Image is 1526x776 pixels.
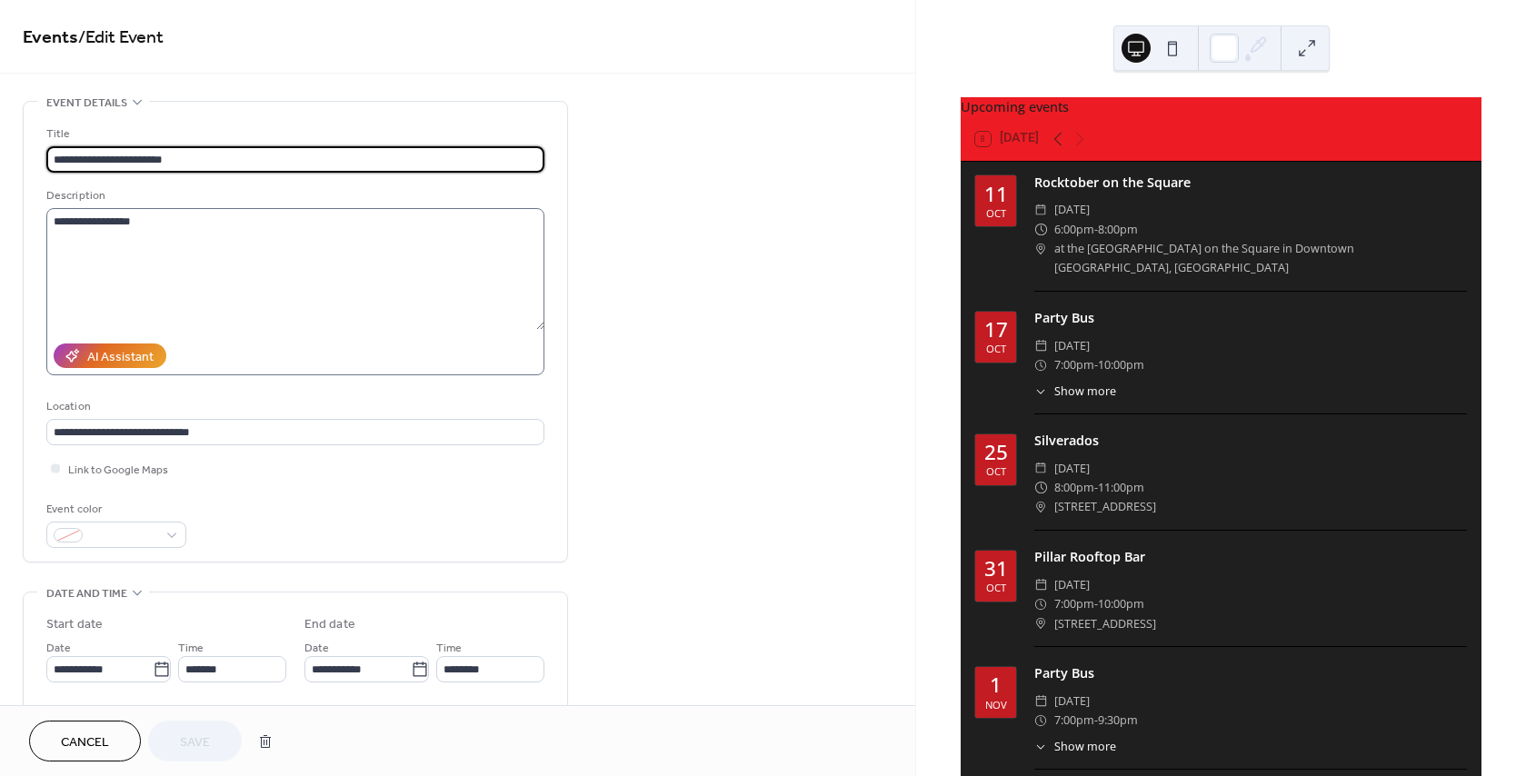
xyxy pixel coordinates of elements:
span: at the [GEOGRAPHIC_DATA] on the Square in Downtown [GEOGRAPHIC_DATA], [GEOGRAPHIC_DATA] [1054,239,1467,278]
div: Title [46,124,541,144]
span: Date [46,639,71,658]
span: - [1094,355,1098,374]
button: ​Show more [1034,383,1116,401]
div: 17 [984,320,1008,341]
span: - [1094,478,1098,497]
div: ​ [1034,614,1047,633]
div: Pillar Rooftop Bar [1034,547,1467,567]
div: ​ [1034,355,1047,374]
span: Show more [1054,739,1116,756]
span: Time [178,639,204,658]
div: ​ [1034,239,1047,258]
div: ​ [1034,478,1047,497]
span: 8:00pm [1098,220,1138,239]
span: Date [304,639,329,658]
div: ​ [1034,383,1047,401]
span: [DATE] [1054,459,1090,478]
div: 25 [984,443,1008,463]
div: ​ [1034,336,1047,355]
div: Event color [46,500,183,519]
div: 31 [984,559,1008,580]
div: Oct [986,343,1006,353]
span: 10:00pm [1098,594,1144,613]
div: Location [46,397,541,416]
span: 8:00pm [1054,478,1094,497]
span: / Edit Event [78,20,164,55]
span: Event details [46,94,127,113]
div: ​ [1034,691,1047,711]
span: - [1094,711,1098,730]
div: ​ [1034,497,1047,516]
span: [DATE] [1054,575,1090,594]
div: ​ [1034,220,1047,239]
div: Start date [46,615,103,634]
span: 7:00pm [1054,711,1094,730]
div: ​ [1034,739,1047,756]
div: Party Bus [1034,663,1467,683]
div: End date [304,615,355,634]
span: 7:00pm [1054,355,1094,374]
div: ​ [1034,594,1047,613]
button: AI Assistant [54,343,166,368]
a: Events [23,20,78,55]
span: [DATE] [1054,691,1090,711]
div: AI Assistant [87,348,154,367]
div: Oct [986,208,1006,218]
div: 1 [990,675,1002,696]
span: [DATE] [1054,336,1090,355]
button: Cancel [29,721,141,761]
span: [STREET_ADDRESS] [1054,614,1156,633]
span: 6:00pm [1054,220,1094,239]
span: 7:00pm [1054,594,1094,613]
div: Nov [985,700,1007,710]
div: Oct [986,466,1006,476]
div: 11 [984,184,1008,205]
span: [STREET_ADDRESS] [1054,497,1156,516]
div: Rocktober on the Square [1034,173,1467,193]
button: ​Show more [1034,739,1116,756]
span: [DATE] [1054,200,1090,219]
div: Party Bus [1034,308,1467,328]
span: Cancel [61,733,109,752]
span: - [1094,220,1098,239]
div: ​ [1034,711,1047,730]
span: Show more [1054,383,1116,401]
span: 11:00pm [1098,478,1144,497]
span: Time [436,639,462,658]
span: Date and time [46,584,127,603]
span: 9:30pm [1098,711,1138,730]
span: Link to Google Maps [68,461,168,480]
div: Silverados [1034,431,1467,451]
div: Upcoming events [961,97,1481,117]
div: ​ [1034,459,1047,478]
div: ​ [1034,575,1047,594]
span: 10:00pm [1098,355,1144,374]
div: Description [46,186,541,205]
div: ​ [1034,200,1047,219]
span: - [1094,594,1098,613]
div: Oct [986,582,1006,592]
